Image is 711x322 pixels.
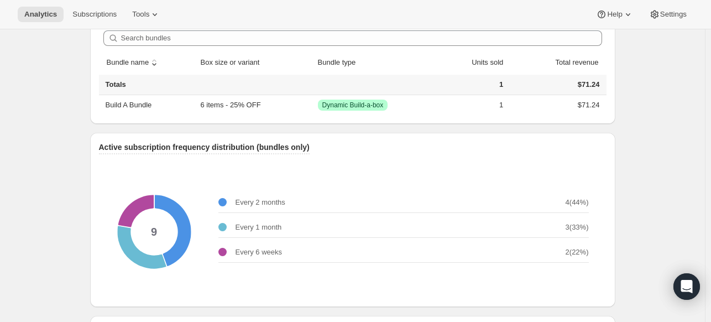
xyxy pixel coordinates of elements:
p: Every 2 months [236,197,285,208]
span: Analytics [24,10,57,19]
p: Every 6 weeks [236,247,283,258]
button: Units sold [459,52,505,73]
span: Tools [132,10,149,19]
td: 1 [431,95,506,115]
td: 6 items - 25% OFF [197,95,315,115]
p: 4 ( 44 %) [566,197,589,208]
button: Help [589,7,640,22]
button: Total revenue [542,52,600,73]
td: $71.24 [506,75,606,95]
span: Dynamic Build-a-box [322,101,384,110]
span: Settings [660,10,687,19]
input: Search bundles [121,30,602,46]
p: 3 ( 33 %) [566,222,589,233]
button: Box size or variant [199,52,273,73]
button: sort ascending byBundle name [105,52,162,73]
button: Subscriptions [66,7,123,22]
th: Totals [99,75,197,95]
button: Bundle type [316,52,369,73]
th: Build A Bundle [99,95,197,115]
td: 1 [431,75,506,95]
p: Every 1 month [236,222,282,233]
button: Tools [126,7,167,22]
span: Active subscription frequency distribution [99,143,255,152]
div: Open Intercom Messenger [673,273,700,300]
span: Help [607,10,622,19]
td: $71.24 [506,95,606,115]
span: (bundles only) [257,143,310,152]
span: Subscriptions [72,10,117,19]
button: Analytics [18,7,64,22]
p: 2 ( 22 %) [566,247,589,258]
button: Settings [642,7,693,22]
